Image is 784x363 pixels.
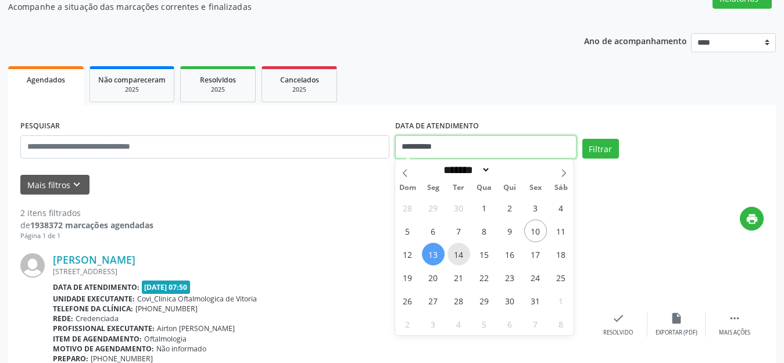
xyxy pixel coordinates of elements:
[395,184,421,192] span: Dom
[142,281,191,294] span: [DATE] 07:50
[396,243,419,265] span: Outubro 12, 2025
[53,294,135,304] b: Unidade executante:
[471,184,497,192] span: Qua
[8,1,546,13] p: Acompanhe a situação das marcações correntes e finalizadas
[524,289,547,312] span: Outubro 31, 2025
[98,75,166,85] span: Não compareceram
[446,184,471,192] span: Ter
[53,324,155,333] b: Profissional executante:
[550,266,572,289] span: Outubro 25, 2025
[396,289,419,312] span: Outubro 26, 2025
[584,33,687,48] p: Ano de acompanhamento
[612,312,625,325] i: check
[448,266,470,289] span: Outubro 21, 2025
[396,196,419,219] span: Setembro 28, 2025
[746,213,758,225] i: print
[422,243,445,265] span: Outubro 13, 2025
[524,196,547,219] span: Outubro 3, 2025
[53,304,133,314] b: Telefone da clínica:
[98,85,166,94] div: 2025
[53,334,142,344] b: Item de agendamento:
[20,231,153,241] div: Página 1 de 1
[499,266,521,289] span: Outubro 23, 2025
[670,312,683,325] i: insert_drive_file
[448,312,470,335] span: Novembro 4, 2025
[497,184,522,192] span: Qui
[499,196,521,219] span: Outubro 2, 2025
[448,289,470,312] span: Outubro 28, 2025
[550,196,572,219] span: Outubro 4, 2025
[448,196,470,219] span: Setembro 30, 2025
[137,294,257,304] span: Covi_Clinica Oftalmologica de Vitoria
[524,266,547,289] span: Outubro 24, 2025
[270,85,328,94] div: 2025
[53,314,73,324] b: Rede:
[30,220,153,231] strong: 1938372 marcações agendadas
[473,289,496,312] span: Outubro 29, 2025
[550,312,572,335] span: Novembro 8, 2025
[473,196,496,219] span: Outubro 1, 2025
[396,266,419,289] span: Outubro 19, 2025
[473,220,496,242] span: Outubro 8, 2025
[200,75,236,85] span: Resolvidos
[20,207,153,219] div: 2 itens filtrados
[422,289,445,312] span: Outubro 27, 2025
[420,184,446,192] span: Seg
[550,243,572,265] span: Outubro 18, 2025
[440,164,491,176] select: Month
[422,266,445,289] span: Outubro 20, 2025
[499,312,521,335] span: Novembro 6, 2025
[395,117,479,135] label: DATA DE ATENDIMENTO
[740,207,764,231] button: print
[524,312,547,335] span: Novembro 7, 2025
[396,220,419,242] span: Outubro 5, 2025
[473,266,496,289] span: Outubro 22, 2025
[135,304,198,314] span: [PHONE_NUMBER]
[422,220,445,242] span: Outubro 6, 2025
[550,220,572,242] span: Outubro 11, 2025
[53,267,589,276] div: [STREET_ADDRESS]
[396,312,419,335] span: Novembro 2, 2025
[20,175,90,195] button: Mais filtroskeyboard_arrow_down
[53,344,154,354] b: Motivo de agendamento:
[473,312,496,335] span: Novembro 5, 2025
[603,329,633,337] div: Resolvido
[20,253,45,278] img: img
[157,324,235,333] span: Airton [PERSON_NAME]
[422,196,445,219] span: Setembro 29, 2025
[728,312,741,325] i: 
[422,312,445,335] span: Novembro 3, 2025
[156,344,206,354] span: Não informado
[548,184,574,192] span: Sáb
[499,289,521,312] span: Outubro 30, 2025
[76,314,119,324] span: Credenciada
[448,220,470,242] span: Outubro 7, 2025
[189,85,247,94] div: 2025
[491,164,529,176] input: Year
[20,219,153,231] div: de
[70,178,83,191] i: keyboard_arrow_down
[144,334,187,344] span: Oftalmologia
[27,75,65,85] span: Agendados
[499,243,521,265] span: Outubro 16, 2025
[53,282,139,292] b: Data de atendimento:
[53,253,135,266] a: [PERSON_NAME]
[524,220,547,242] span: Outubro 10, 2025
[499,220,521,242] span: Outubro 9, 2025
[522,184,548,192] span: Sex
[719,329,750,337] div: Mais ações
[473,243,496,265] span: Outubro 15, 2025
[582,139,619,159] button: Filtrar
[448,243,470,265] span: Outubro 14, 2025
[524,243,547,265] span: Outubro 17, 2025
[656,329,697,337] div: Exportar (PDF)
[20,117,60,135] label: PESQUISAR
[280,75,319,85] span: Cancelados
[550,289,572,312] span: Novembro 1, 2025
